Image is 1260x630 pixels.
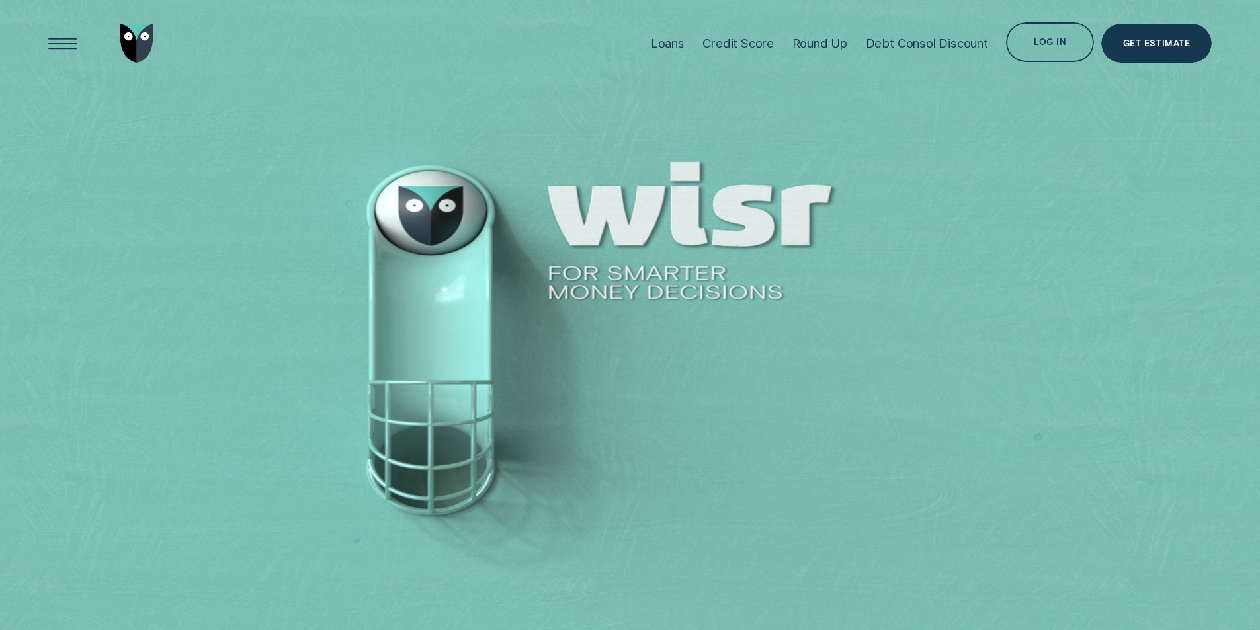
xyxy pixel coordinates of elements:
[1006,22,1093,62] button: Log in
[43,24,83,63] button: Open Menu
[702,36,774,51] div: Credit Score
[792,36,848,51] div: Round Up
[120,24,153,63] img: Wisr
[1101,24,1212,63] a: Get Estimate
[651,36,685,51] div: Loans
[866,36,988,51] div: Debt Consol Discount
